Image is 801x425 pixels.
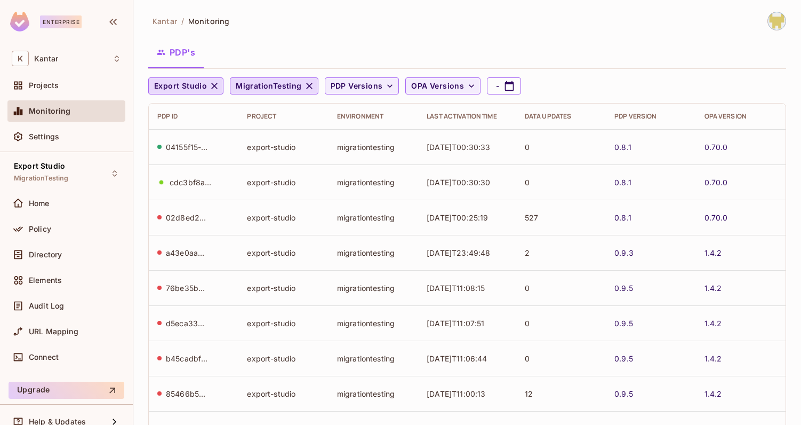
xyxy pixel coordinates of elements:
[238,129,328,164] td: export-studio
[614,283,633,293] a: 0.9.5
[418,129,516,164] td: [DATE]T00:30:33
[704,177,728,187] a: 0.70.0
[238,235,328,270] td: export-studio
[516,129,606,164] td: 0
[614,212,631,223] a: 0.8.1
[525,112,597,121] div: Data Updates
[768,12,786,30] img: Girishankar.VP@kantar.com
[516,341,606,376] td: 0
[329,200,418,235] td: migrationtesting
[157,178,165,186] div: animation
[427,112,508,121] div: Last Activation Time
[614,177,631,187] a: 0.8.1
[418,376,516,411] td: [DATE]T11:00:13
[12,51,29,66] span: K
[418,200,516,235] td: [DATE]T00:25:19
[418,235,516,270] td: [DATE]T23:49:48
[329,164,418,200] td: migrationtesting
[329,270,418,305] td: migrationtesting
[238,270,328,305] td: export-studio
[29,327,78,336] span: URL Mapping
[154,80,207,93] span: Export Studio
[614,318,633,328] a: 0.9.5
[704,283,722,293] a: 1.4.2
[516,376,606,411] td: 12
[181,16,184,26] li: /
[29,276,62,285] span: Elements
[9,382,124,399] button: Upgrade
[418,164,516,200] td: [DATE]T00:30:30
[516,235,606,270] td: 2
[153,16,177,26] span: the active workspace
[704,318,722,328] a: 1.4.2
[230,77,318,95] button: MigrationTesting
[325,77,399,95] button: PDP Versions
[516,305,606,341] td: 0
[418,341,516,376] td: [DATE]T11:06:44
[238,200,328,235] td: export-studio
[614,142,631,152] a: 0.8.1
[238,164,328,200] td: export-studio
[29,225,51,233] span: Policy
[614,389,633,399] a: 0.9.5
[704,353,722,364] a: 1.4.2
[329,305,418,341] td: migrationtesting
[188,16,229,26] span: Monitoring
[329,376,418,411] td: migrationtesting
[487,77,521,95] button: -
[329,129,418,164] td: migrationtesting
[329,235,418,270] td: migrationtesting
[411,80,464,93] span: OPA Versions
[247,112,319,121] div: Project
[148,39,204,66] button: PDP's
[337,112,410,121] div: Environment
[29,353,59,361] span: Connect
[405,77,480,95] button: OPA Versions
[166,389,209,399] div: 85466b57-681d-42d0-bc33-d8cfd3b8aff4
[157,112,230,121] div: PDP ID
[148,77,223,95] button: Export Studio
[614,112,687,121] div: PDP Version
[704,112,777,121] div: OPA Version
[329,341,418,376] td: migrationtesting
[704,212,728,223] a: 0.70.0
[29,302,64,310] span: Audit Log
[29,81,59,90] span: Projects
[166,318,209,328] div: d5eca332-9f18-4136-b4ea-b45bf7416be5
[418,305,516,341] td: [DATE]T11:07:51
[29,132,59,141] span: Settings
[704,389,722,399] a: 1.4.2
[238,376,328,411] td: export-studio
[614,353,633,364] a: 0.9.5
[40,15,82,28] div: Enterprise
[236,80,301,93] span: MigrationTesting
[614,248,634,258] a: 0.9.3
[29,199,50,208] span: Home
[166,353,209,364] div: b45cadbf-1566-40ec-ad99-bc6f9849fa43
[166,212,209,223] div: 02d8ed20-c968-4286-8f17-b22a2cf03740
[29,107,71,115] span: Monitoring
[10,12,29,32] img: SReyMgAAAABJRU5ErkJggg==
[331,80,383,93] span: PDP Versions
[34,54,58,63] span: Workspace: Kantar
[704,142,728,152] a: 0.70.0
[516,164,606,200] td: 0
[516,200,606,235] td: 527
[238,305,328,341] td: export-studio
[166,283,209,293] div: 76be35bd-6036-49d0-a2f7-4a875c18f793
[704,248,722,258] a: 1.4.2
[166,142,209,152] div: 04155f15-e1b1-4962-b6a6-a0dcb94e7b3f
[238,341,328,376] td: export-studio
[418,270,516,305] td: [DATE]T11:08:15
[14,162,65,170] span: Export Studio
[170,177,212,187] div: cdc3bf8a-7cb1-42fd-8d88-6f5dfa3ea4c5
[29,250,62,259] span: Directory
[14,174,68,183] span: MigrationTesting
[516,270,606,305] td: 0
[166,248,209,258] div: a43e0aab-3e1d-4ba4-9f50-9faed372a141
